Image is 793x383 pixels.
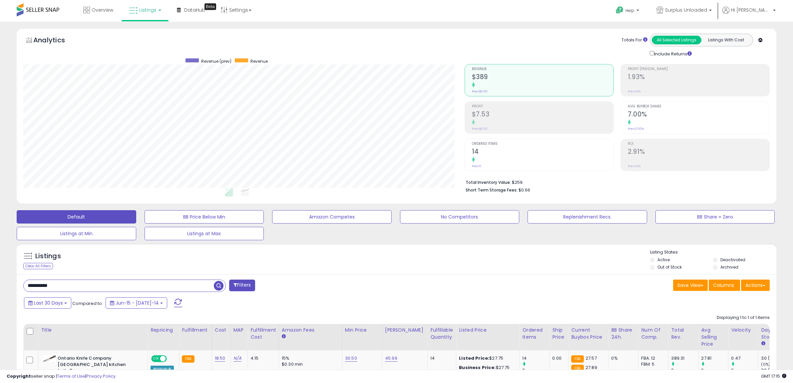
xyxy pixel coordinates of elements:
span: Hi [PERSON_NAME] [731,7,771,13]
h5: Listings [35,252,61,261]
button: Listings With Cost [701,36,751,44]
div: Days In Stock [761,327,785,341]
div: 0.00 [552,355,563,361]
div: FBA: 12 [641,355,663,361]
div: Amazon AI [151,366,174,372]
a: N/A [233,355,241,362]
button: Filters [229,280,255,291]
a: 30.50 [345,355,357,362]
div: 0% [611,355,633,361]
button: Default [17,210,136,224]
span: Help [625,8,634,13]
span: 27.89 [586,364,597,371]
button: Last 30 Days [24,297,71,309]
small: (0%) [761,362,770,367]
button: No Competitors [400,210,520,224]
button: Jun-15 - [DATE]-14 [106,297,167,309]
span: 27.57 [586,355,597,361]
div: Avg Selling Price [701,327,725,348]
div: Clear All Filters [23,263,53,269]
b: Reduced Prof. Rng. [282,369,325,374]
div: 0 [701,367,728,373]
h2: 7.00% [628,110,769,119]
div: FBM: 5 [641,361,663,367]
h2: $7.53 [472,110,613,119]
span: Columns [713,282,734,289]
div: Ordered Items [522,327,547,341]
div: 0 [731,367,758,373]
span: Revenue [472,67,613,71]
div: Repricing [151,327,176,334]
p: Listing States: [650,249,776,256]
span: ON [152,356,160,362]
div: 4.15 [250,355,274,361]
b: Total Inventory Value: [466,179,511,185]
a: 45.99 [385,355,397,362]
button: Replenishment Recs. [528,210,647,224]
a: Help [610,1,646,22]
b: Short Term Storage Fees: [466,187,518,193]
small: Prev: N/A [628,89,641,93]
b: Business Price: [459,364,496,371]
div: Listed Price [459,327,517,334]
div: 14 [522,355,549,361]
span: ROI [628,142,769,146]
div: Fulfillment [182,327,209,334]
small: FBA [571,365,584,372]
span: Compared to: [72,300,103,307]
div: 14 [430,355,451,361]
b: Listed Price: [459,355,489,361]
span: OFF [166,356,177,362]
button: BB Share = Zero [655,210,775,224]
label: Deactivated [720,257,745,263]
span: Surplus Unloaded [665,7,707,13]
span: Revenue (prev) [201,58,231,64]
h2: 2.91% [628,148,769,157]
label: Out of Stock [657,264,682,270]
div: $27.75 [459,365,514,371]
button: Actions [741,280,770,291]
div: 27.81 [701,355,728,361]
div: Current Buybox Price [571,327,605,341]
li: $259 [466,178,765,186]
div: 15% [282,355,337,361]
div: Amazon Fees [282,327,339,334]
div: 0 [522,367,549,373]
button: Save View [673,280,708,291]
span: Avg. Buybox Share [628,105,769,108]
a: Privacy Policy [86,373,116,379]
div: 0 [671,367,698,373]
small: Days In Stock. [761,341,765,347]
label: Active [657,257,670,263]
div: 30 (100%) [761,355,788,361]
span: Jun-15 - [DATE]-14 [116,300,159,306]
h2: 1.93% [628,73,769,82]
a: Terms of Use [57,373,85,379]
div: Totals For [621,37,647,43]
div: MAP [233,327,245,334]
span: Listings [139,7,157,13]
div: Fulfillment Cost [250,327,276,341]
span: Revenue [250,58,268,64]
span: Ordered Items [472,142,613,146]
div: seller snap | | [7,373,116,380]
div: Include Returns [645,50,700,57]
div: 0.47 [731,355,758,361]
div: Ship Price [552,327,566,341]
span: $0.66 [519,187,530,193]
div: Title [41,327,145,334]
div: [PERSON_NAME] [385,327,425,334]
div: $0.30 min [282,361,337,367]
div: $27.75 [459,355,514,361]
span: 2025-08-14 17:15 GMT [761,373,786,379]
span: Overview [92,7,113,13]
div: Min Price [345,327,379,334]
div: Fulfillable Quantity [430,327,453,341]
a: 18.50 [215,355,225,362]
div: Total Rev. [671,327,695,341]
b: Ontario Knife Company [GEOGRAPHIC_DATA] kitchen knife,Brown [58,355,139,376]
h2: 14 [472,148,613,157]
small: Prev: 0.00% [628,127,644,131]
div: Displaying 1 to 1 of 1 items [717,315,770,321]
button: Columns [709,280,740,291]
